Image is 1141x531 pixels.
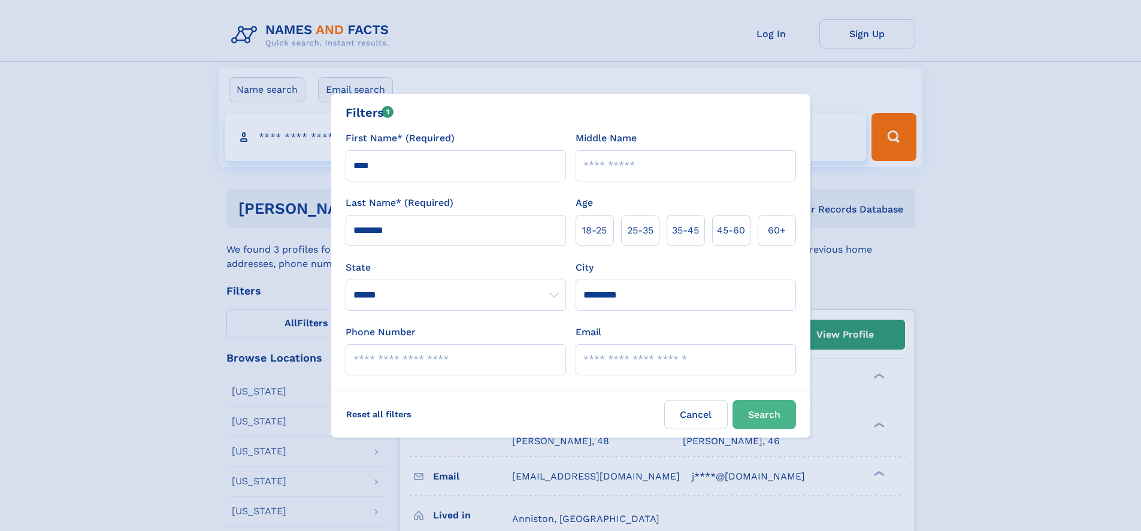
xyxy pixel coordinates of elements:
[576,196,593,210] label: Age
[346,260,566,275] label: State
[582,223,607,238] span: 18‑25
[576,325,601,339] label: Email
[672,223,699,238] span: 35‑45
[346,325,416,339] label: Phone Number
[627,223,653,238] span: 25‑35
[664,400,728,429] label: Cancel
[346,131,455,145] label: First Name* (Required)
[717,223,745,238] span: 45‑60
[576,260,594,275] label: City
[346,196,453,210] label: Last Name* (Required)
[768,223,786,238] span: 60+
[338,400,419,429] label: Reset all filters
[346,104,394,122] div: Filters
[576,131,637,145] label: Middle Name
[733,400,796,429] button: Search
